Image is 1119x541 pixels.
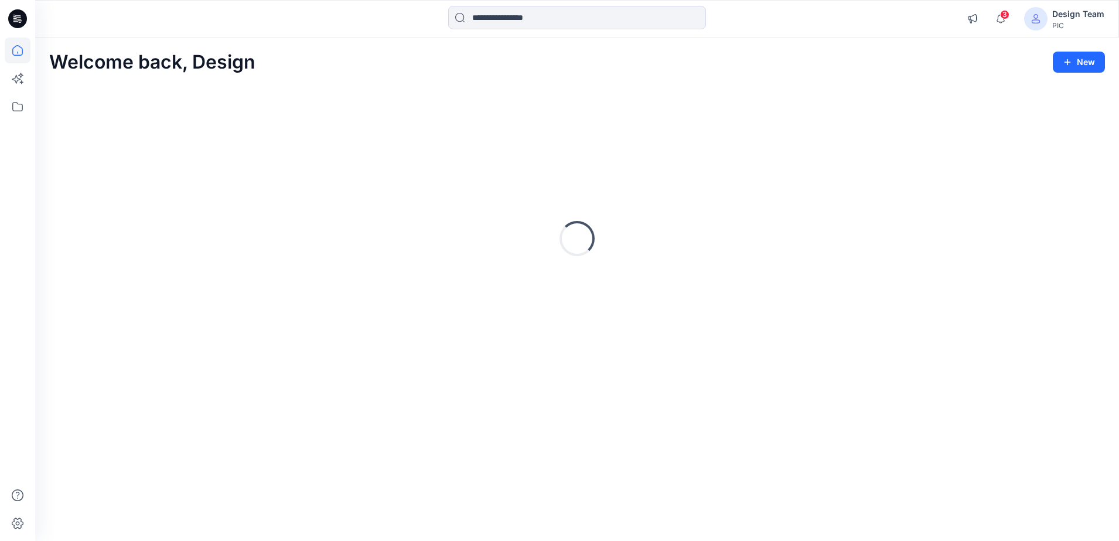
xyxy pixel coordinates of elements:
[1031,14,1040,23] svg: avatar
[1052,7,1104,21] div: Design Team
[49,52,255,73] h2: Welcome back, Design
[1053,52,1105,73] button: New
[1000,10,1009,19] span: 3
[1052,21,1104,30] div: PIC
